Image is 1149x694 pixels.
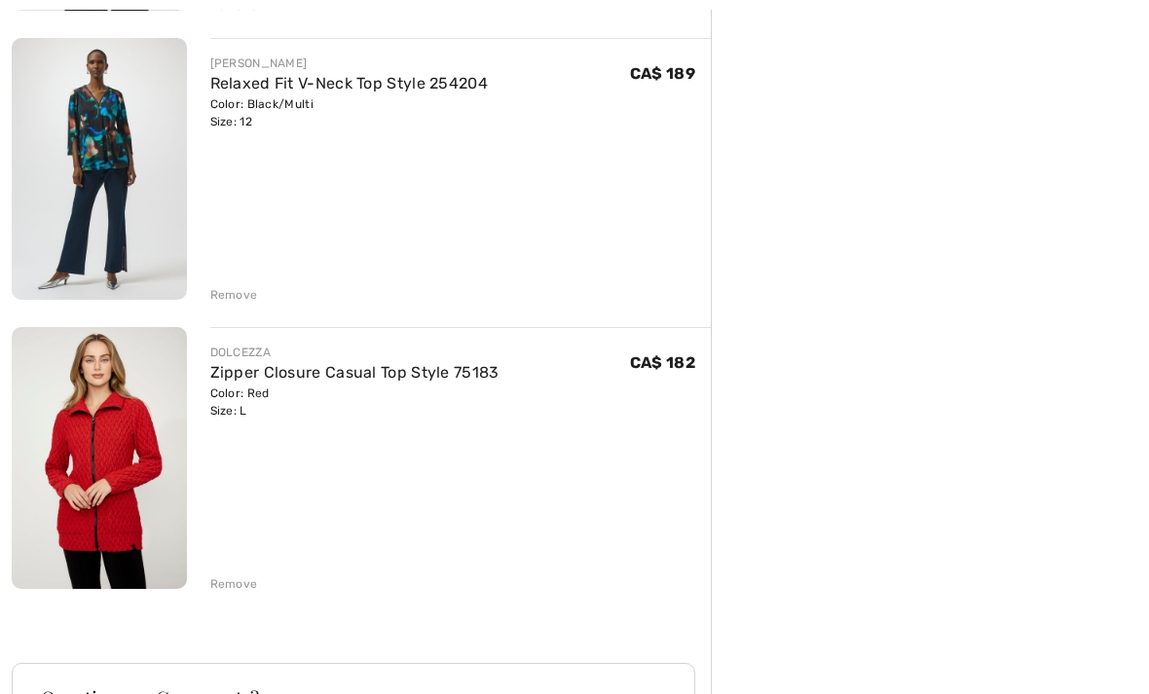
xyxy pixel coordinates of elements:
img: Zipper Closure Casual Top Style 75183 [12,327,187,589]
a: Relaxed Fit V-Neck Top Style 254204 [210,74,489,92]
div: Remove [210,286,258,304]
div: DOLCEZZA [210,344,500,361]
a: Zipper Closure Casual Top Style 75183 [210,363,500,382]
img: Relaxed Fit V-Neck Top Style 254204 [12,38,187,300]
div: Color: Black/Multi Size: 12 [210,95,489,130]
div: Remove [210,575,258,593]
div: [PERSON_NAME] [210,55,489,72]
span: CA$ 189 [630,64,695,83]
div: Color: Red Size: L [210,384,500,420]
span: CA$ 182 [630,353,695,372]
